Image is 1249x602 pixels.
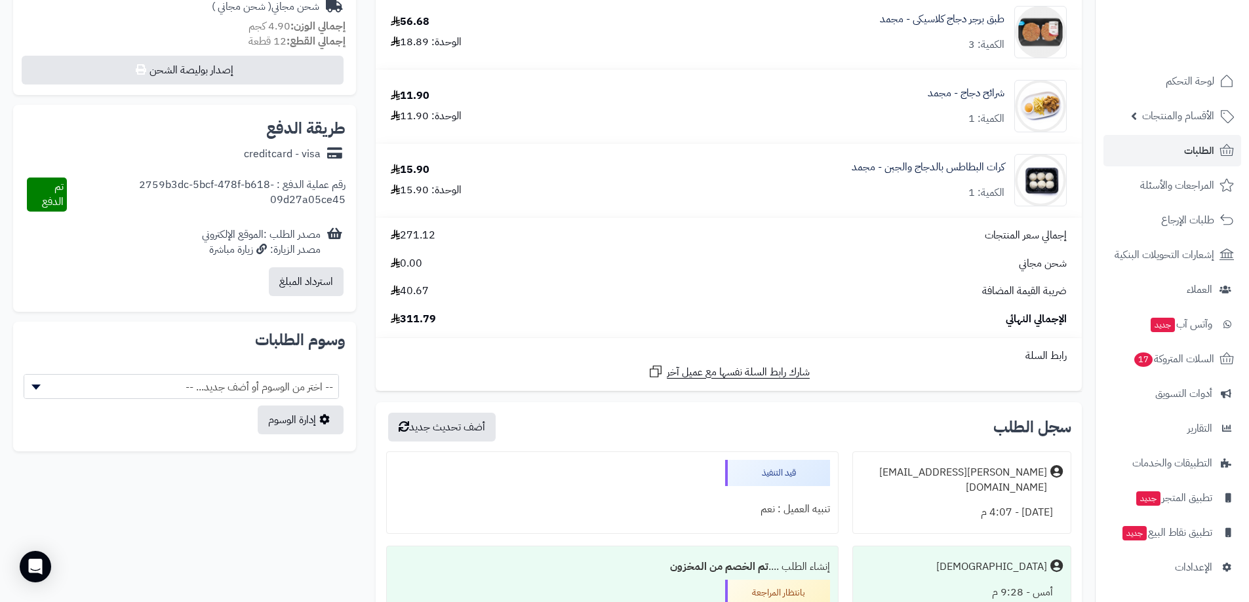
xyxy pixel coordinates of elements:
[202,227,321,257] div: مصدر الطلب :الموقع الإلكتروني
[1103,482,1241,514] a: تطبيق المتجرجديد
[1103,447,1241,479] a: التطبيقات والخدمات
[1015,154,1066,206] img: 941_686657a0a89dd_a715e17b-90x90.jpg
[22,56,344,85] button: إصدار بوليصة الشحن
[290,18,346,34] strong: إجمالي الوزن:
[982,284,1067,299] span: ضريبة القيمة المضافة
[1115,246,1214,264] span: إشعارات التحويلات البنكية
[1187,280,1212,299] span: العملاء
[985,228,1067,243] span: إجمالي سعر المنتجات
[1103,552,1241,583] a: الإعدادات
[1015,80,1066,132] img: 1756732777-%D8%A7%D9%84%D8%B2%D8%A7%D8%AF%20%D8%A7%D9%84%D8%B7%D8%A7%D8%B2%D8%AC%20%D8%A7%D9%84%D...
[1103,239,1241,271] a: إشعارات التحويلات البنكية
[248,33,346,49] small: 12 قطعة
[1103,378,1241,409] a: أدوات التسويق
[1103,413,1241,444] a: التقارير
[968,37,1004,52] div: الكمية: 3
[670,559,768,574] b: تم الخصم من المخزون
[1019,256,1067,271] span: شحن مجاني
[248,18,346,34] small: 4.90 كجم
[24,375,338,400] span: -- اختر من الوسوم أو أضف جديد... --
[269,267,344,296] button: استرداد المبلغ
[1103,66,1241,97] a: لوحة التحكم
[993,419,1071,435] h3: سجل الطلب
[24,374,339,399] span: -- اختر من الوسوم أو أضف جديد... --
[391,14,429,29] div: 56.68
[1103,517,1241,548] a: تطبيق نقاط البيعجديد
[968,185,1004,200] div: الكمية: 1
[391,284,429,299] span: 40.67
[1103,135,1241,166] a: الطلبات
[648,364,810,380] a: شارك رابط السلة نفسها مع عميل آخر
[391,162,429,178] div: 15.90
[388,413,496,442] button: أضف تحديث جديد
[1136,491,1160,506] span: جديد
[42,179,64,210] span: تم الدفع
[1142,107,1214,125] span: الأقسام والمنتجات
[1175,558,1212,576] span: الإعدادات
[391,88,429,103] div: 11.90
[1103,309,1241,340] a: وآتس آبجديد
[1155,385,1212,403] span: أدوات التسويق
[391,35,462,50] div: الوحدة: 18.89
[1140,176,1214,195] span: المراجعات والأسئلة
[725,460,830,486] div: قيد التنفيذ
[667,365,810,380] span: شارك رابط السلة نفسها مع عميل آخر
[928,86,1004,101] a: شرائح دجاج - مجمد
[20,551,51,582] div: Open Intercom Messenger
[244,147,321,162] div: creditcard - visa
[1133,350,1214,368] span: السلات المتروكة
[861,465,1047,495] div: [PERSON_NAME][EMAIL_ADDRESS][DOMAIN_NAME]
[391,256,422,271] span: 0.00
[1122,526,1147,540] span: جديد
[852,160,1004,175] a: كرات البطاطس بالدجاج والجبن - مجمد
[391,183,462,198] div: الوحدة: 15.90
[391,109,462,124] div: الوحدة: 11.90
[258,405,344,434] a: إدارة الوسوم
[1166,72,1214,90] span: لوحة التحكم
[67,178,346,212] div: رقم عملية الدفع : 2759b3dc-5bcf-478f-b618-09d27a05ce45
[391,312,436,327] span: 311.79
[266,121,346,136] h2: طريقة الدفع
[1151,318,1175,332] span: جديد
[1149,315,1212,333] span: وآتس آب
[1135,489,1212,507] span: تطبيق المتجر
[1132,454,1212,472] span: التطبيقات والخدمات
[1161,211,1214,229] span: طلبات الإرجاع
[1006,312,1067,327] span: الإجمالي النهائي
[1184,141,1214,160] span: الطلبات
[395,554,829,580] div: إنشاء الطلب ....
[391,228,435,243] span: 271.12
[1103,343,1241,375] a: السلات المتروكة17
[861,500,1063,525] div: [DATE] - 4:07 م
[381,348,1077,364] div: رابط السلة
[395,497,829,522] div: تنبيه العميل : نعم
[1103,170,1241,201] a: المراجعات والأسئلة
[24,332,346,348] h2: وسوم الطلبات
[202,242,321,257] div: مصدر الزيارة: زيارة مباشرة
[936,559,1047,574] div: [DEMOGRAPHIC_DATA]
[880,12,1004,27] a: طبق برجر دجاج كلاسيكى - مجمد
[1160,35,1237,63] img: logo-2.png
[1103,274,1241,305] a: العملاء
[1187,419,1212,438] span: التقارير
[968,111,1004,126] div: الكمية: 1
[1121,523,1212,542] span: تطبيق نقاط البيع
[1103,204,1241,236] a: طلبات الإرجاع
[287,33,346,49] strong: إجمالي القطع:
[1134,352,1153,367] span: 17
[1015,6,1066,58] img: 926_6866579a4d60a_63cc23a3-90x90.png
